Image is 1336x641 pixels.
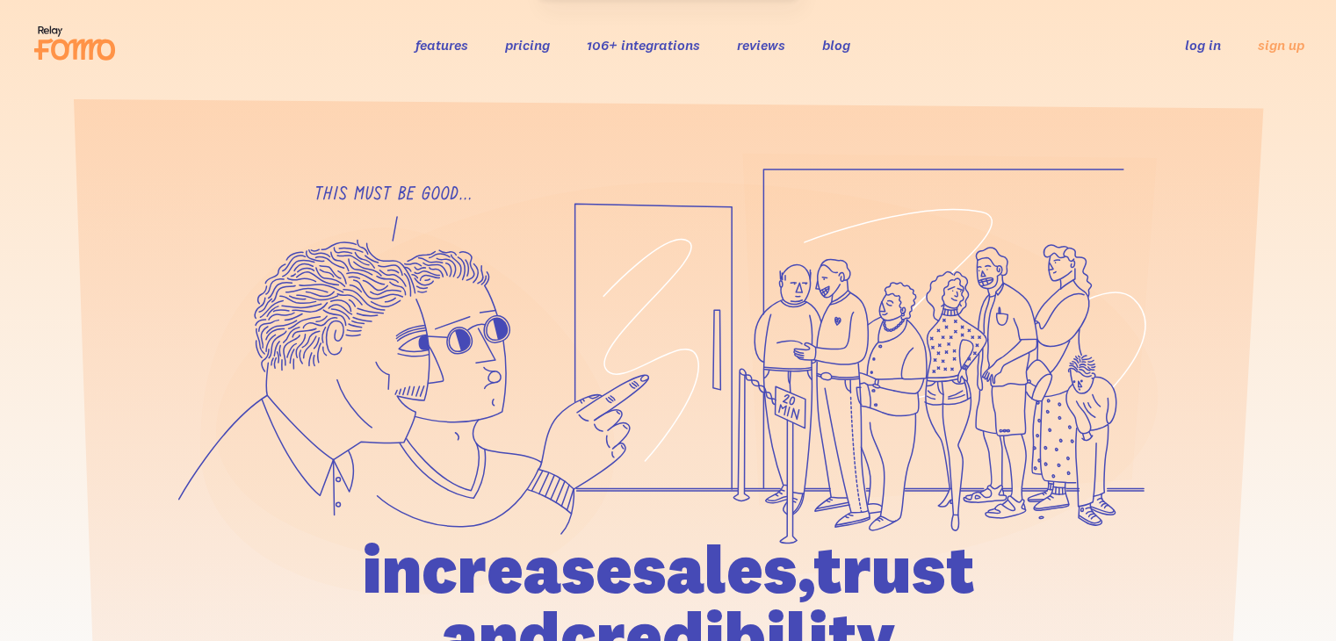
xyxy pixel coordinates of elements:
[1258,36,1304,54] a: sign up
[415,36,468,54] a: features
[587,36,700,54] a: 106+ integrations
[822,36,850,54] a: blog
[505,36,550,54] a: pricing
[1185,36,1221,54] a: log in
[737,36,785,54] a: reviews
